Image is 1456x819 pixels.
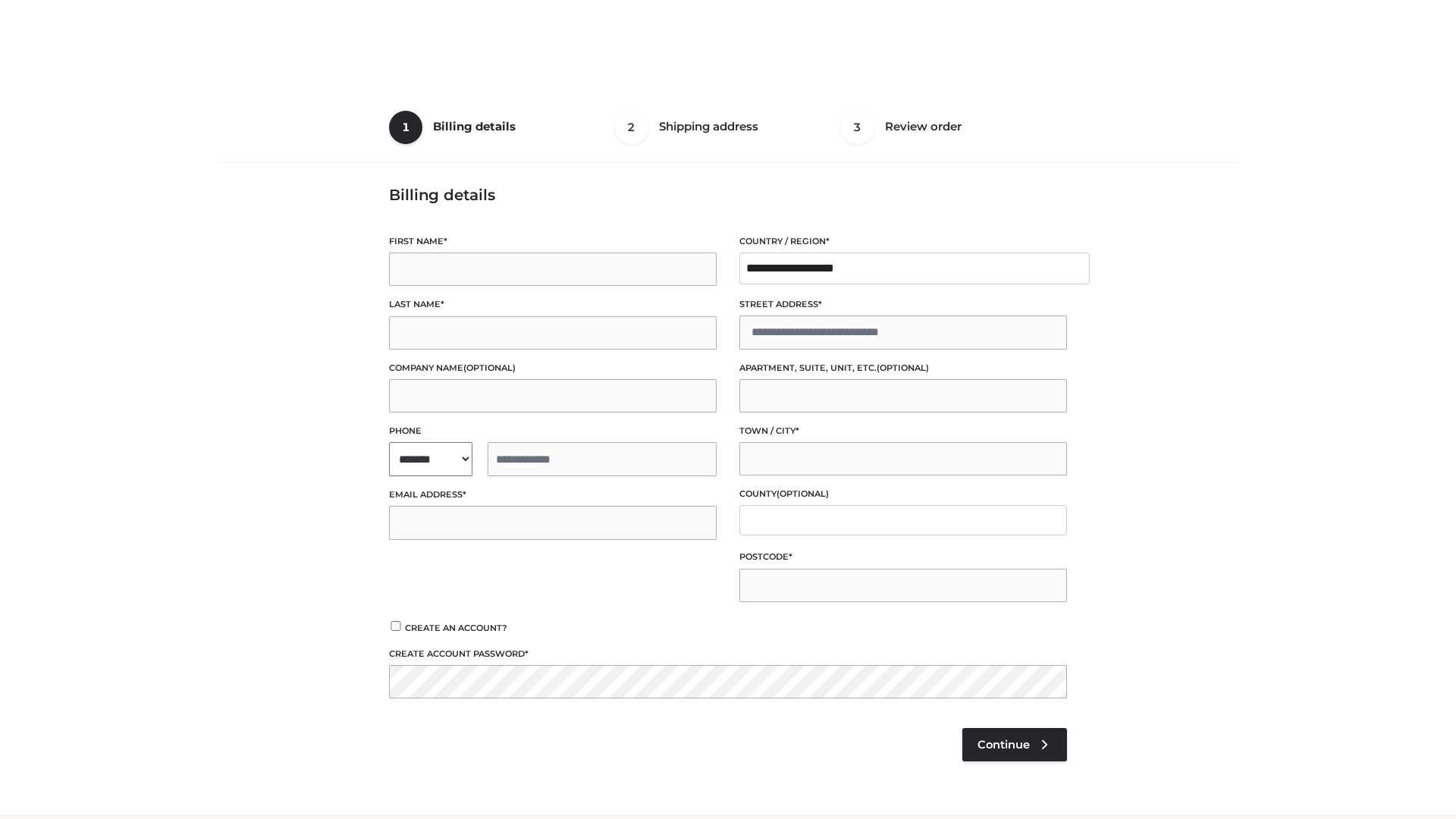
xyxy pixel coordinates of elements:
label: First name [389,234,717,249]
span: 1 [389,111,422,144]
input: Create an account? [389,621,403,631]
label: Country / Region [739,234,1067,249]
span: (optional) [463,362,516,373]
span: 2 [615,111,648,144]
label: Apartment, suite, unit, etc. [739,361,1067,375]
span: Shipping address [659,119,758,133]
span: Review order [885,119,962,133]
label: Street address [739,297,1067,312]
label: Last name [389,297,717,312]
span: 3 [841,111,874,144]
label: Postcode [739,550,1067,564]
h3: Billing details [389,186,1067,204]
label: Create account password [389,647,1067,661]
a: Continue [962,728,1067,761]
label: County [739,487,1067,501]
span: Create an account? [405,623,507,633]
span: Billing details [433,119,516,133]
span: Continue [977,738,1030,752]
span: (optional) [777,488,829,499]
label: Town / City [739,424,1067,438]
label: Company name [389,361,717,375]
span: (optional) [877,362,929,373]
label: Email address [389,488,717,502]
label: Phone [389,424,717,438]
